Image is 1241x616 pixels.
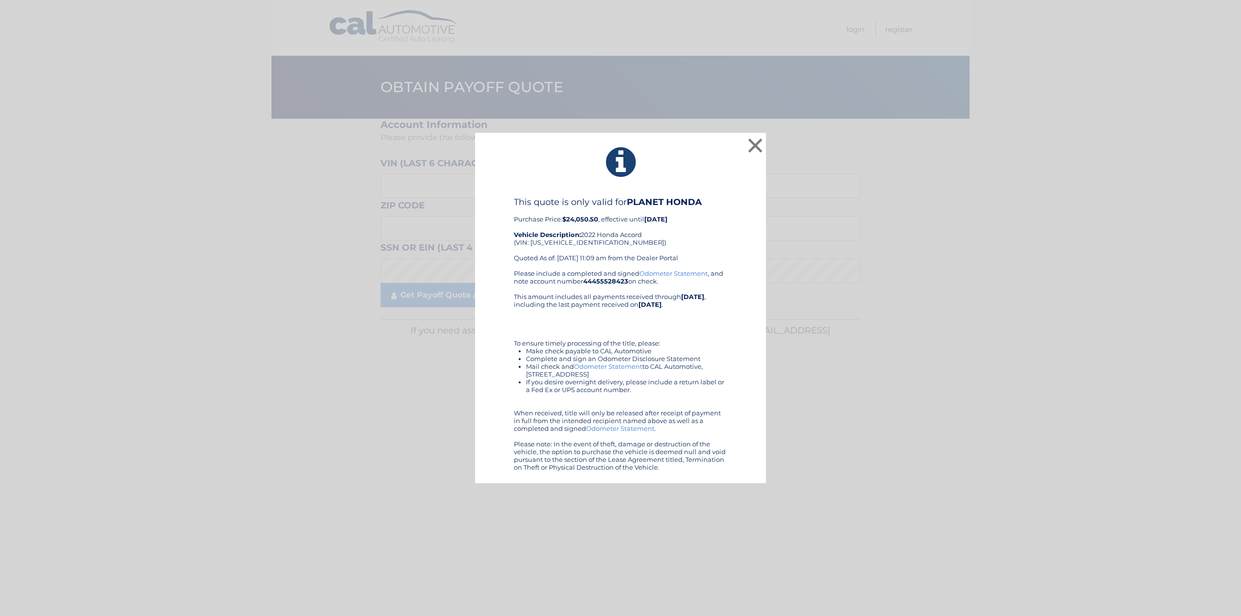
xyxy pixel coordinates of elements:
[583,277,628,285] b: 44455528423
[627,197,702,207] b: PLANET HONDA
[681,293,704,300] b: [DATE]
[526,378,727,394] li: If you desire overnight delivery, please include a return label or a Fed Ex or UPS account number.
[514,231,581,238] strong: Vehicle Description:
[586,425,654,432] a: Odometer Statement
[526,355,727,363] li: Complete and sign an Odometer Disclosure Statement
[574,363,642,370] a: Odometer Statement
[514,197,727,269] div: Purchase Price: , effective until 2022 Honda Accord (VIN: [US_VEHICLE_IDENTIFICATION_NUMBER]) Quo...
[526,347,727,355] li: Make check payable to CAL Automotive
[514,197,727,207] h4: This quote is only valid for
[746,136,765,155] button: ×
[638,300,662,308] b: [DATE]
[644,215,668,223] b: [DATE]
[526,363,727,378] li: Mail check and to CAL Automotive, [STREET_ADDRESS]
[639,269,708,277] a: Odometer Statement
[562,215,598,223] b: $24,050.50
[514,269,727,471] div: Please include a completed and signed , and note account number on check. This amount includes al...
